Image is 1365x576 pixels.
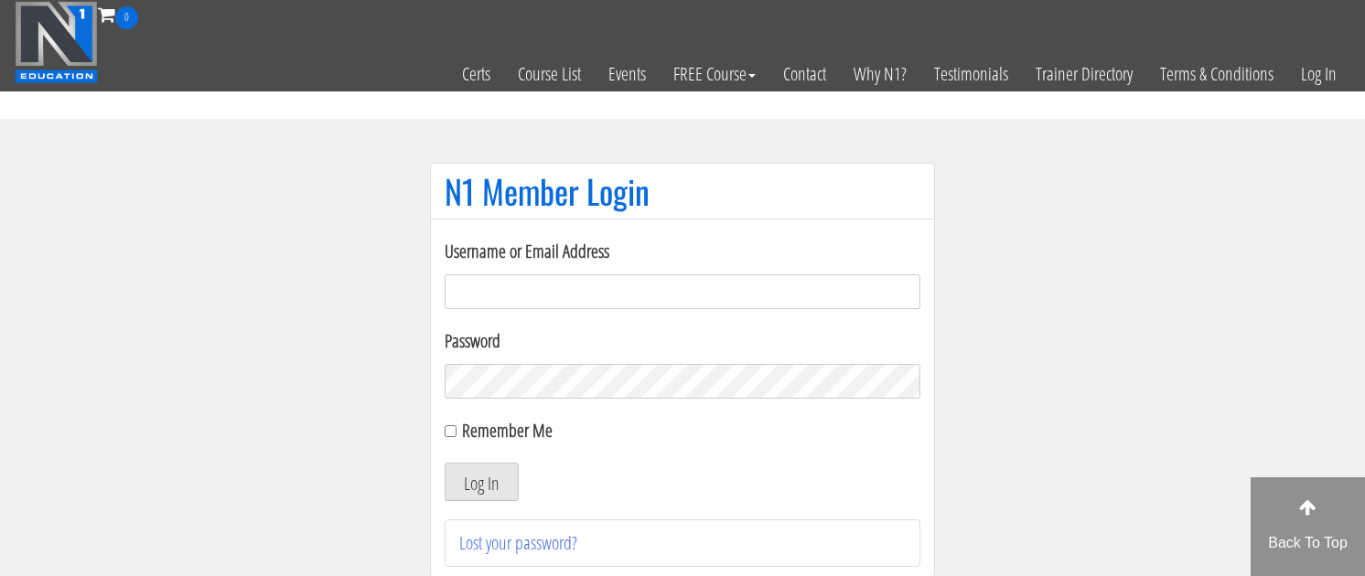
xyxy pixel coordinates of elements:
img: n1-education [15,1,98,83]
label: Remember Me [462,418,553,443]
h1: N1 Member Login [445,173,920,209]
a: Course List [504,29,595,119]
label: Username or Email Address [445,238,920,265]
a: FREE Course [660,29,769,119]
label: Password [445,327,920,355]
a: 0 [98,2,138,27]
a: Events [595,29,660,119]
a: Terms & Conditions [1146,29,1287,119]
a: Contact [769,29,840,119]
a: Certs [448,29,504,119]
span: 0 [115,6,138,29]
a: Log In [1287,29,1350,119]
a: Lost your password? [459,530,577,555]
a: Why N1? [840,29,920,119]
button: Log In [445,463,519,501]
a: Trainer Directory [1022,29,1146,119]
a: Testimonials [920,29,1022,119]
